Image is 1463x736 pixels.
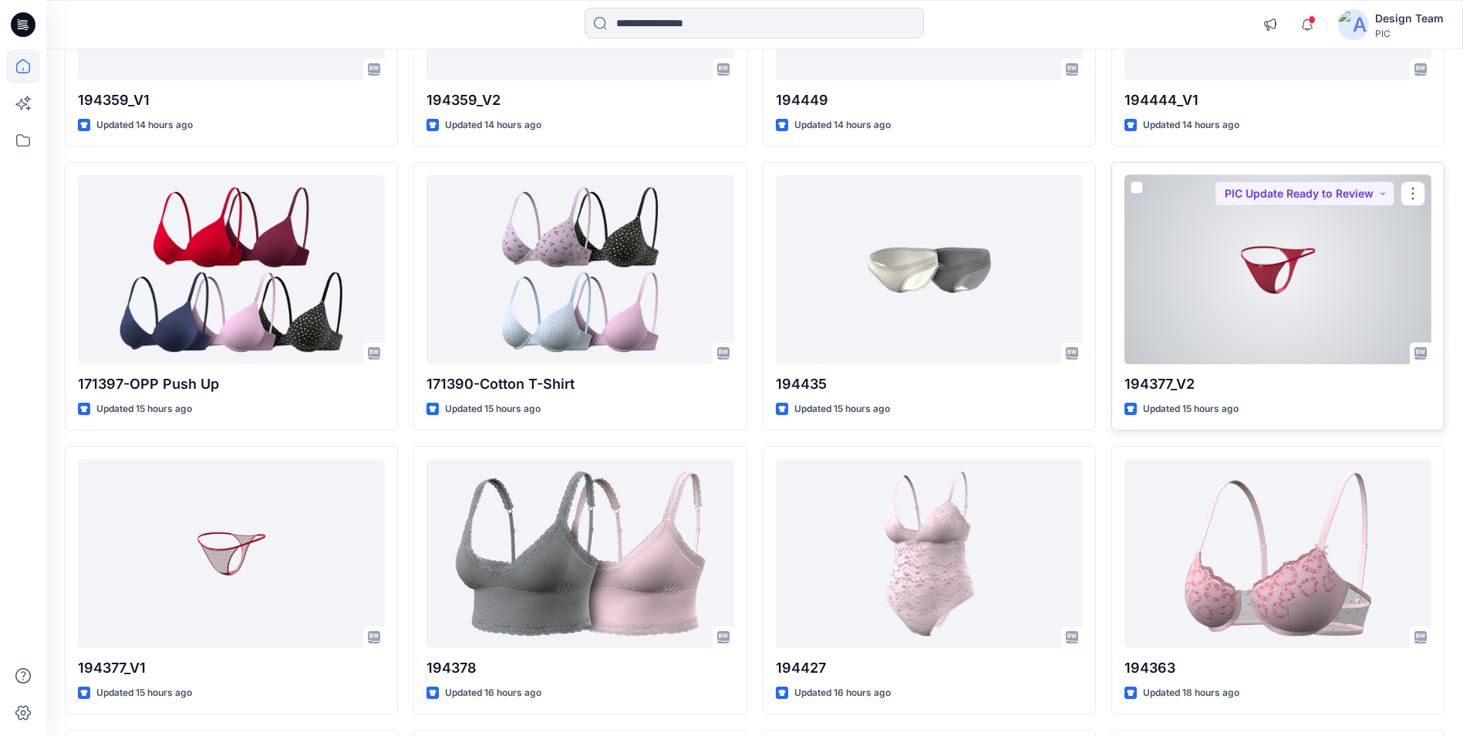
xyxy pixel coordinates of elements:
[96,117,193,133] p: Updated 14 hours ago
[426,657,733,679] p: 194378
[1143,401,1239,417] p: Updated 15 hours ago
[1143,685,1239,701] p: Updated 18 hours ago
[426,89,733,111] p: 194359_V2
[1124,459,1431,648] a: 194363
[426,175,733,364] a: 171390-Cotton T-Shirt
[794,685,891,701] p: Updated 16 hours ago
[1124,175,1431,364] a: 194377_V2
[96,401,192,417] p: Updated 15 hours ago
[1143,117,1239,133] p: Updated 14 hours ago
[78,657,385,679] p: 194377_V1
[794,401,890,417] p: Updated 15 hours ago
[794,117,891,133] p: Updated 14 hours ago
[1124,657,1431,679] p: 194363
[78,175,385,364] a: 171397-OPP Push Up
[1124,373,1431,395] p: 194377_V2
[1375,9,1444,28] div: Design Team
[1124,89,1431,111] p: 194444_V1
[776,657,1083,679] p: 194427
[445,117,541,133] p: Updated 14 hours ago
[426,459,733,648] a: 194378
[776,89,1083,111] p: 194449
[445,401,541,417] p: Updated 15 hours ago
[426,373,733,395] p: 171390-Cotton T-Shirt
[776,373,1083,395] p: 194435
[78,373,385,395] p: 171397-OPP Push Up
[776,459,1083,648] a: 194427
[776,175,1083,364] a: 194435
[1375,28,1444,39] div: PIC
[1338,9,1369,40] img: avatar
[96,685,192,701] p: Updated 15 hours ago
[78,89,385,111] p: 194359_V1
[445,685,541,701] p: Updated 16 hours ago
[78,459,385,648] a: 194377_V1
